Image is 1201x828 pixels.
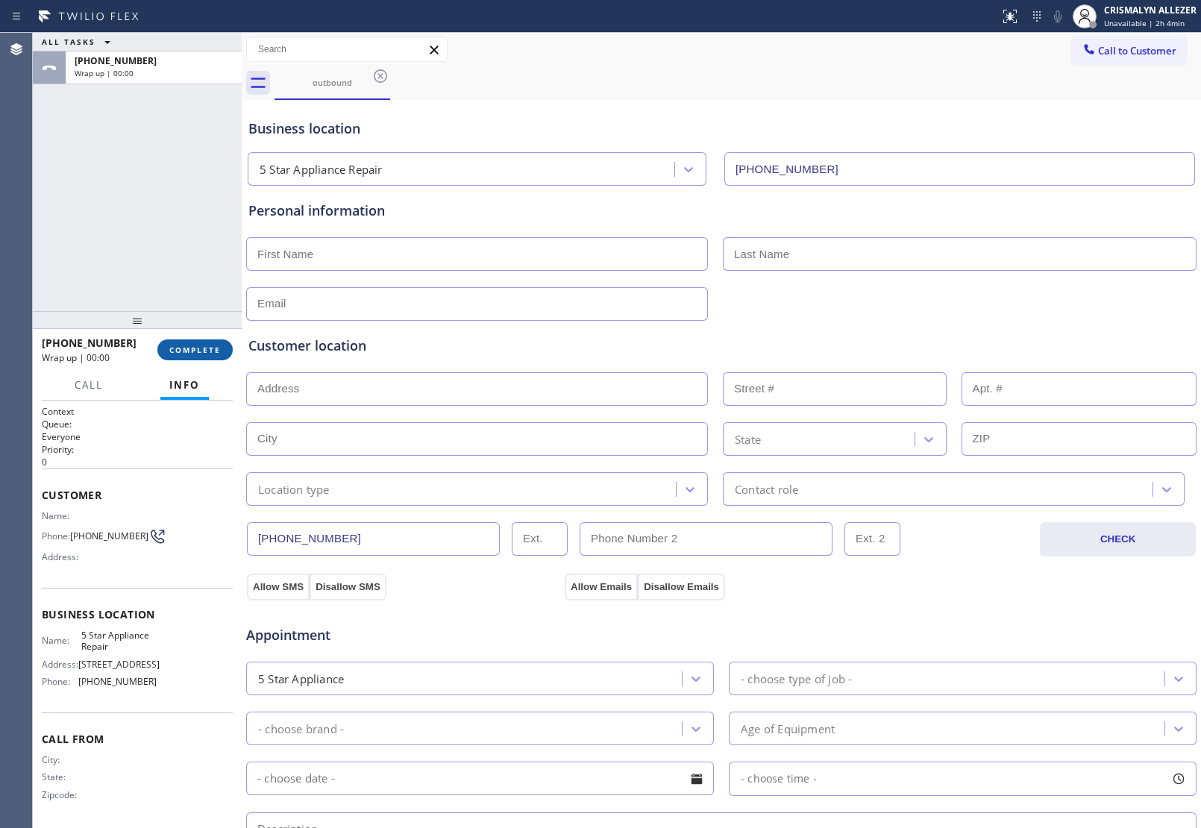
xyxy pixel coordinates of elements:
span: - choose time - [741,771,817,785]
span: [PHONE_NUMBER] [78,676,157,687]
input: Address [246,372,708,406]
span: Address: [42,551,81,562]
span: Appointment [246,625,561,645]
input: Street # [723,372,947,406]
h1: Context [42,405,233,418]
button: ALL TASKS [33,33,125,51]
input: ZIP [962,422,1197,456]
span: Info [169,378,200,392]
span: Call to Customer [1098,44,1176,57]
span: Call [75,378,103,392]
div: outbound [276,77,389,88]
input: Apt. # [962,372,1197,406]
span: [STREET_ADDRESS] [78,659,160,670]
div: 5 Star Appliance [258,670,344,687]
button: Mute [1047,6,1068,27]
div: CRISMALYN ALLEZER [1104,4,1197,16]
p: Everyone [42,430,233,443]
span: ALL TASKS [42,37,95,47]
button: Allow Emails [565,574,638,600]
div: - choose brand - [258,720,344,737]
span: Wrap up | 00:00 [42,351,110,364]
input: Ext. [512,522,568,556]
button: Disallow Emails [638,574,725,600]
span: Phone: [42,676,78,687]
input: Phone Number [247,522,500,556]
div: Business location [248,119,1194,139]
button: COMPLETE [157,339,233,360]
span: Name: [42,510,81,521]
p: 0 [42,456,233,468]
span: Zipcode: [42,789,81,800]
input: Last Name [723,237,1197,271]
input: Phone Number 2 [580,522,832,556]
span: Call From [42,732,233,746]
div: Customer location [248,336,1194,356]
h2: Queue: [42,418,233,430]
button: Disallow SMS [310,574,386,600]
button: Call [66,371,112,400]
span: [PHONE_NUMBER] [42,336,137,350]
span: Business location [42,607,233,621]
div: Personal information [248,201,1194,221]
span: City: [42,754,81,765]
input: City [246,422,708,456]
button: Allow SMS [247,574,310,600]
input: First Name [246,237,708,271]
button: Info [160,371,209,400]
input: Phone Number [724,152,1195,186]
span: 5 Star Appliance Repair [81,630,156,653]
div: Location type [258,480,330,498]
span: Unavailable | 2h 4min [1104,18,1185,28]
div: 5 Star Appliance Repair [260,161,383,178]
input: Search [247,37,447,61]
span: Phone: [42,530,70,542]
span: State: [42,771,81,782]
input: Email [246,287,708,321]
span: Customer [42,488,233,502]
span: COMPLETE [169,345,221,355]
span: [PHONE_NUMBER] [70,530,148,542]
input: - choose date - [246,762,714,795]
div: State [735,430,761,448]
span: [PHONE_NUMBER] [75,54,157,67]
span: Address: [42,659,78,670]
span: Name: [42,635,81,646]
button: Call to Customer [1072,37,1186,65]
button: CHECK [1040,522,1196,556]
div: Age of Equipment [741,720,835,737]
span: Wrap up | 00:00 [75,68,134,78]
div: Contact role [735,480,798,498]
div: - choose type of job - [741,670,852,687]
h2: Priority: [42,443,233,456]
input: Ext. 2 [844,522,900,556]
